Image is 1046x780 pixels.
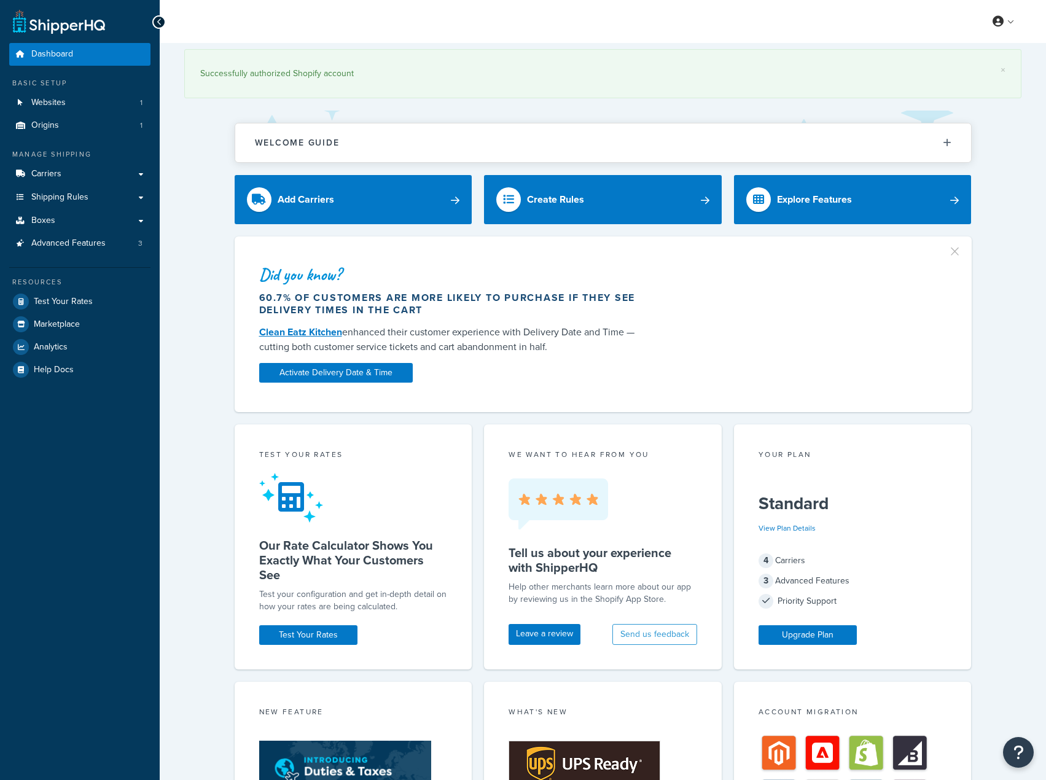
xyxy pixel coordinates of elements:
span: Dashboard [31,49,73,60]
div: Test your configuration and get in-depth detail on how your rates are being calculated. [259,588,448,613]
a: Leave a review [509,624,580,645]
span: 1 [140,98,142,108]
div: Test your rates [259,449,448,463]
h5: Our Rate Calculator Shows You Exactly What Your Customers See [259,538,448,582]
a: Test Your Rates [9,291,150,313]
span: Origins [31,120,59,131]
span: Analytics [34,342,68,353]
li: Advanced Features [9,232,150,255]
span: Shipping Rules [31,192,88,203]
a: Add Carriers [235,175,472,224]
a: Create Rules [484,175,722,224]
div: Manage Shipping [9,149,150,160]
a: Marketplace [9,313,150,335]
span: Help Docs [34,365,74,375]
div: Successfully authorized Shopify account [200,65,1005,82]
h5: Tell us about your experience with ShipperHQ [509,545,697,575]
span: 1 [140,120,142,131]
div: enhanced their customer experience with Delivery Date and Time — cutting both customer service ti... [259,325,647,354]
h5: Standard [759,494,947,513]
a: Carriers [9,163,150,185]
a: Analytics [9,336,150,358]
li: Origins [9,114,150,137]
h2: Welcome Guide [255,138,340,147]
a: Boxes [9,209,150,232]
div: Explore Features [777,191,852,208]
a: Websites1 [9,92,150,114]
a: Explore Features [734,175,972,224]
span: Carriers [31,169,61,179]
div: 60.7% of customers are more likely to purchase if they see delivery times in the cart [259,292,647,316]
li: Websites [9,92,150,114]
span: Test Your Rates [34,297,93,307]
a: Help Docs [9,359,150,381]
a: × [1001,65,1005,75]
p: Help other merchants learn more about our app by reviewing us in the Shopify App Store. [509,581,697,606]
span: Boxes [31,216,55,226]
span: Advanced Features [31,238,106,249]
p: we want to hear from you [509,449,697,460]
div: Priority Support [759,593,947,610]
div: Create Rules [527,191,584,208]
a: Test Your Rates [259,625,357,645]
a: Clean Eatz Kitchen [259,325,342,339]
button: Open Resource Center [1003,737,1034,768]
div: Carriers [759,552,947,569]
div: Basic Setup [9,78,150,88]
a: Origins1 [9,114,150,137]
span: 3 [138,238,142,249]
div: Account Migration [759,706,947,720]
span: 3 [759,574,773,588]
div: Add Carriers [278,191,334,208]
div: Your Plan [759,449,947,463]
span: 4 [759,553,773,568]
a: Activate Delivery Date & Time [259,363,413,383]
a: Shipping Rules [9,186,150,209]
span: Marketplace [34,319,80,330]
a: Advanced Features3 [9,232,150,255]
div: Did you know? [259,266,647,283]
div: Advanced Features [759,572,947,590]
button: Welcome Guide [235,123,971,162]
span: Websites [31,98,66,108]
a: Dashboard [9,43,150,66]
button: Send us feedback [612,624,697,645]
a: Upgrade Plan [759,625,857,645]
div: Resources [9,277,150,287]
a: View Plan Details [759,523,816,534]
div: New Feature [259,706,448,720]
div: What's New [509,706,697,720]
